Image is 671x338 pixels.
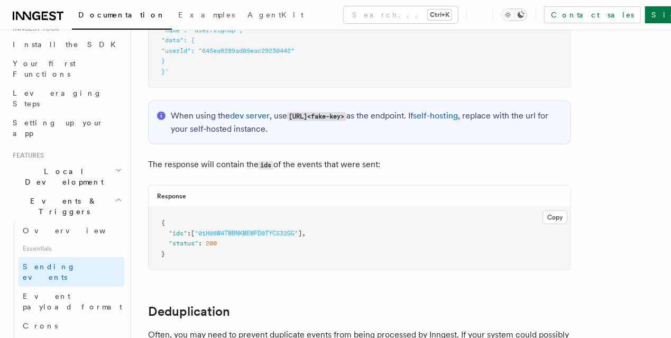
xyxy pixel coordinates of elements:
[171,109,562,135] p: When using the , use as the endpoint. If , replace with the url for your self-hosted instance.
[344,6,458,23] button: Search...Ctrl+K
[191,230,195,237] span: [
[13,40,122,49] span: Install the SDK
[161,47,295,54] span: "userId": "645ea8289ad09eac29230442"
[169,230,187,237] span: "ids"
[247,11,304,19] span: AgentKit
[157,192,186,200] h3: Response
[19,257,124,287] a: Sending events
[8,35,124,54] a: Install the SDK
[302,230,306,237] span: ,
[8,113,124,143] a: Setting up your app
[161,26,243,34] span: "name": "user.signup",
[161,57,165,65] span: }
[23,226,132,235] span: Overview
[187,230,191,237] span: :
[8,84,124,113] a: Leveraging Steps
[544,6,641,23] a: Contact sales
[178,11,235,19] span: Examples
[241,3,310,29] a: AgentKit
[502,8,527,21] button: Toggle dark mode
[13,118,104,138] span: Setting up your app
[230,111,270,121] a: dev server
[23,322,58,330] span: Crons
[161,250,165,258] span: }
[148,304,230,319] a: Deduplication
[19,240,124,257] span: Essentials
[19,287,124,316] a: Event payload format
[161,36,195,44] span: "data": {
[169,240,198,247] span: "status"
[8,191,124,221] button: Events & Triggers
[8,162,124,191] button: Local Development
[148,157,571,172] p: The response will contain the of the events that were sent:
[78,11,166,19] span: Documentation
[8,196,115,217] span: Events & Triggers
[161,219,165,226] span: {
[13,89,102,108] span: Leveraging Steps
[19,221,124,240] a: Overview
[72,3,172,30] a: Documentation
[23,262,76,281] span: Sending events
[13,59,76,78] span: Your first Functions
[172,3,241,29] a: Examples
[195,230,298,237] span: "01H08W4TMBNKMEWFD0TYC532GG"
[287,112,346,121] code: [URL]<fake-key>
[23,292,122,311] span: Event payload format
[8,166,115,187] span: Local Development
[298,230,302,237] span: ]
[206,240,217,247] span: 200
[259,161,273,170] code: ids
[428,10,452,20] kbd: Ctrl+K
[8,151,44,160] span: Features
[198,240,202,247] span: :
[161,68,169,75] span: }'
[413,111,458,121] a: self-hosting
[543,211,567,224] button: Copy
[8,54,124,84] a: Your first Functions
[19,316,124,335] a: Crons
